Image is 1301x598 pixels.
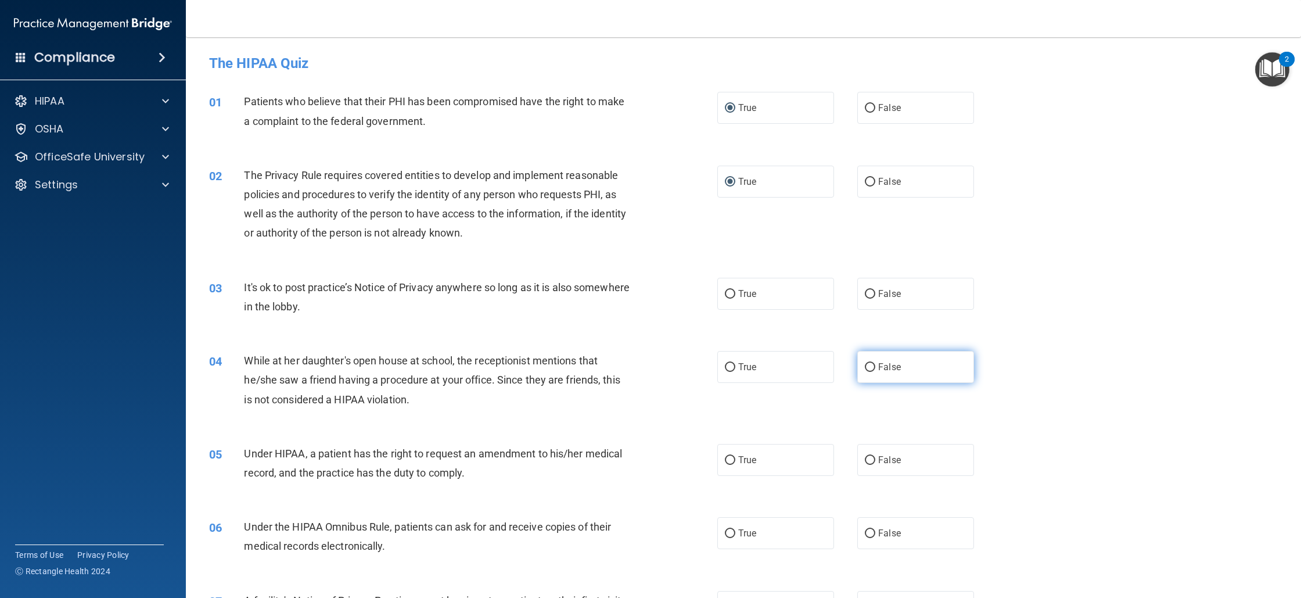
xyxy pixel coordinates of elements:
[738,361,756,373] span: True
[878,361,901,373] span: False
[14,94,169,108] a: HIPAA
[244,354,620,405] span: While at her daughter's open house at school, the receptionist mentions that he/she saw a friend ...
[209,521,222,535] span: 06
[77,549,130,561] a: Privacy Policy
[1255,52,1289,87] button: Open Resource Center, 2 new notifications
[35,178,78,192] p: Settings
[209,169,222,183] span: 02
[1285,59,1289,74] div: 2
[738,176,756,187] span: True
[725,178,735,187] input: True
[725,290,735,299] input: True
[244,95,624,127] span: Patients who believe that their PHI has been compromised have the right to make a complaint to th...
[209,56,1278,71] h4: The HIPAA Quiz
[209,281,222,295] span: 03
[725,456,735,465] input: True
[725,529,735,538] input: True
[878,176,901,187] span: False
[35,94,64,108] p: HIPAA
[14,178,169,192] a: Settings
[738,454,756,465] span: True
[14,150,169,164] a: OfficeSafe University
[725,363,735,372] input: True
[35,122,64,136] p: OSHA
[14,12,172,35] img: PMB logo
[14,122,169,136] a: OSHA
[878,102,901,113] span: False
[865,178,875,187] input: False
[244,447,622,479] span: Under HIPAA, a patient has the right to request an amendment to his/her medical record, and the p...
[865,529,875,538] input: False
[209,354,222,368] span: 04
[738,528,756,539] span: True
[878,454,901,465] span: False
[244,521,611,552] span: Under the HIPAA Omnibus Rule, patients can ask for and receive copies of their medical records el...
[738,102,756,113] span: True
[738,288,756,299] span: True
[15,565,110,577] span: Ⓒ Rectangle Health 2024
[34,49,115,66] h4: Compliance
[15,549,63,561] a: Terms of Use
[1243,518,1287,562] iframe: Drift Widget Chat Controller
[865,456,875,465] input: False
[244,169,626,239] span: The Privacy Rule requires covered entities to develop and implement reasonable policies and proce...
[209,447,222,461] span: 05
[878,288,901,299] span: False
[865,104,875,113] input: False
[865,363,875,372] input: False
[878,528,901,539] span: False
[725,104,735,113] input: True
[244,281,630,313] span: It's ok to post practice’s Notice of Privacy anywhere so long as it is also somewhere in the lobby.
[209,95,222,109] span: 01
[35,150,145,164] p: OfficeSafe University
[865,290,875,299] input: False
